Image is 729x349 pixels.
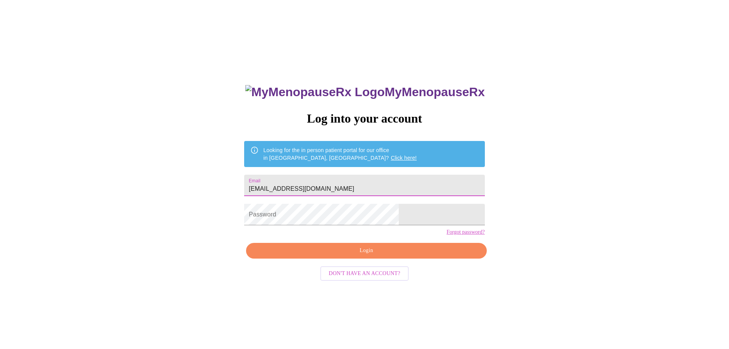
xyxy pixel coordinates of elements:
[318,270,411,276] a: Don't have an account?
[320,266,409,281] button: Don't have an account?
[245,85,385,99] img: MyMenopauseRx Logo
[244,111,484,126] h3: Log into your account
[263,143,417,165] div: Looking for the in person patient portal for our office in [GEOGRAPHIC_DATA], [GEOGRAPHIC_DATA]?
[329,269,400,279] span: Don't have an account?
[391,155,417,161] a: Click here!
[245,85,485,99] h3: MyMenopauseRx
[255,246,478,256] span: Login
[246,243,486,259] button: Login
[447,229,485,235] a: Forgot password?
